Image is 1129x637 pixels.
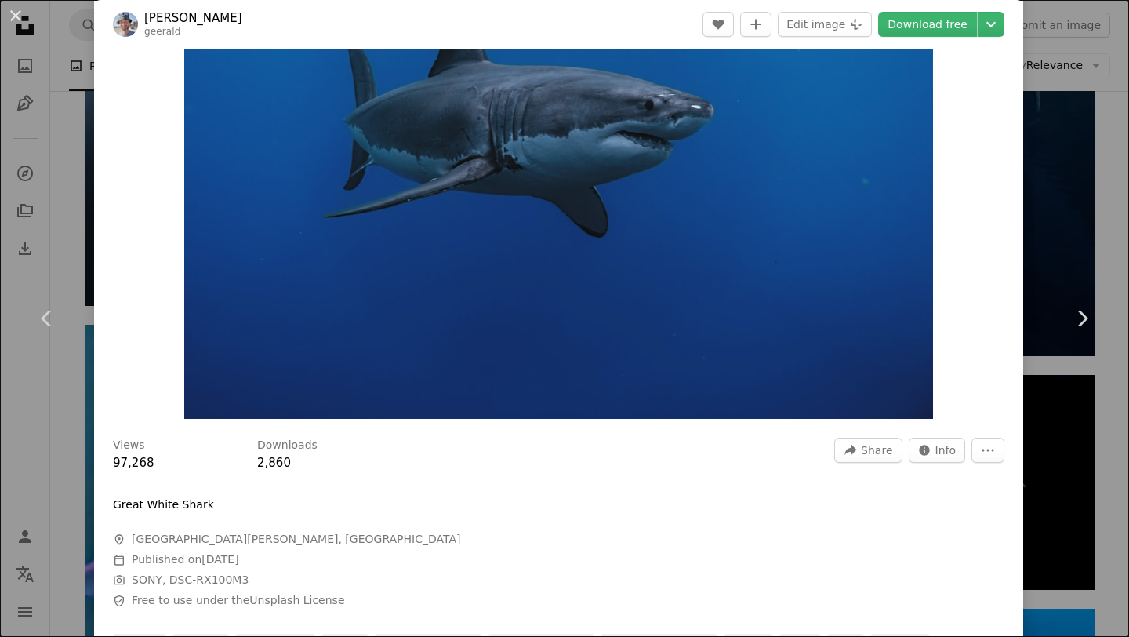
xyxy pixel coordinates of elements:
[132,532,461,548] span: [GEOGRAPHIC_DATA][PERSON_NAME], [GEOGRAPHIC_DATA]
[1035,243,1129,394] a: Next
[740,12,771,37] button: Add to Collection
[878,12,977,37] a: Download free
[144,26,180,37] a: geerald
[113,12,138,37] img: Go to Gerald Schömbs's profile
[113,438,145,453] h3: Views
[113,456,154,470] span: 97,268
[257,456,291,470] span: 2,860
[132,573,249,588] button: SONY, DSC-RX100M3
[132,553,239,566] span: Published on
[935,439,957,462] span: Info
[971,438,1004,463] button: More Actions
[201,553,238,566] time: January 8, 2024 at 11:40:19 AM GMT+5:30
[702,12,734,37] button: Like
[132,593,345,609] span: Free to use under the
[909,438,966,463] button: Stats about this image
[978,12,1004,37] button: Choose download size
[113,497,214,513] p: Great White Shark
[861,439,892,462] span: Share
[144,10,242,26] a: [PERSON_NAME]
[257,438,318,453] h3: Downloads
[834,438,902,463] button: Share this image
[249,594,344,606] a: Unsplash License
[778,12,872,37] button: Edit image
